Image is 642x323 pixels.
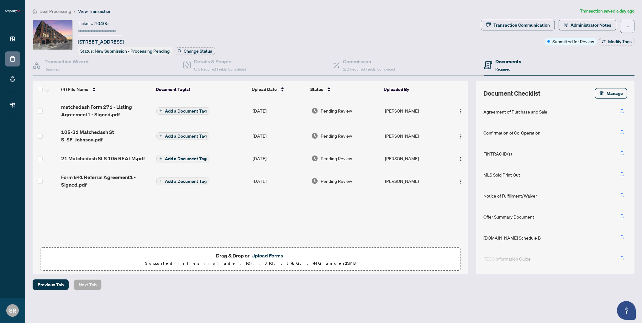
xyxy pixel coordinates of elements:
span: Pending Review [321,107,352,114]
td: [DATE] [250,98,309,123]
div: Notice of Fulfillment/Waiver [483,192,537,199]
div: RECO Information Guide [483,255,531,262]
th: Upload Date [249,81,308,98]
span: Submitted for Review [552,38,594,45]
span: Pending Review [321,177,352,184]
button: Logo [456,176,466,186]
div: Offer Summary Document [483,213,534,220]
button: Logo [456,106,466,116]
span: Manage [607,88,623,98]
span: 21 Matchedash St S 105 REALM.pdf [61,155,145,162]
span: 2/2 Required Fields Completed [343,67,395,71]
img: Document Status [311,132,318,139]
span: SR [9,306,16,315]
span: plus [159,109,162,112]
h4: Transaction Wizard [45,58,89,65]
img: Document Status [311,107,318,114]
div: Ticket #: [78,20,109,27]
span: Upload Date [252,86,277,93]
span: New Submission - Processing Pending [95,48,170,54]
button: Change Status [175,47,215,55]
span: Pending Review [321,132,352,139]
img: logo [5,9,20,13]
span: Add a Document Tag [165,134,207,138]
span: 6/6 Required Fields Completed [194,67,246,71]
span: Drag & Drop orUpload FormsSupported files include .PDF, .JPG, .JPEG, .PNG under25MB [40,248,460,271]
th: Status [308,81,381,98]
div: Confirmation of Co-Operation [483,129,540,136]
div: Transaction Communication [493,20,550,30]
img: Logo [458,109,463,114]
article: Transaction saved a day ago [580,8,634,15]
button: Add a Document Tag [156,155,209,162]
div: FINTRAC ID(s) [483,150,512,157]
span: Add a Document Tag [165,179,207,183]
button: Next Tab [74,279,102,290]
span: Deal Processing [39,8,71,14]
div: [DOMAIN_NAME] Schedule B [483,234,541,241]
button: Add a Document Tag [156,107,209,115]
span: home [33,9,37,13]
th: Uploaded By [381,81,446,98]
span: Pending Review [321,155,352,162]
span: Status [310,86,323,93]
h4: Documents [495,58,521,65]
td: [DATE] [250,123,309,148]
span: 105-21 Matchedash St S_SF_Johnson.pdf [61,128,151,143]
th: (4) File Name [59,81,154,98]
button: Administrator Notes [559,20,616,30]
td: [DATE] [250,168,309,193]
span: Required [45,67,60,71]
button: Previous Tab [33,279,69,290]
span: Add a Document Tag [165,156,207,161]
h4: Commission [343,58,395,65]
button: Logo [456,131,466,141]
button: Transaction Communication [481,20,555,30]
img: Logo [458,156,463,161]
div: Status: [78,47,172,55]
span: 10405 [95,21,109,26]
img: Document Status [311,177,318,184]
div: MLS Sold Print Out [483,171,520,178]
img: IMG-S12336116_1.jpg [33,20,72,50]
span: Modify Tags [608,40,632,44]
td: [PERSON_NAME] [382,98,447,123]
span: ellipsis [625,24,629,29]
img: Document Status [311,155,318,162]
li: / [74,8,76,15]
span: plus [159,157,162,160]
span: plus [159,134,162,137]
th: Document Tag(s) [153,81,249,98]
span: Add a Document Tag [165,109,207,113]
span: Administrator Notes [571,20,611,30]
span: Required [495,67,510,71]
span: View Transaction [78,8,112,14]
button: Add a Document Tag [156,154,209,162]
div: Agreement of Purchase and Sale [483,108,547,115]
span: solution [564,23,568,27]
span: Document Checklist [483,89,540,98]
span: Drag & Drop or [216,252,285,260]
span: (4) File Name [61,86,88,93]
p: Supported files include .PDF, .JPG, .JPEG, .PNG under 25 MB [44,260,457,267]
button: Open asap [617,301,636,320]
td: [DATE] [250,148,309,168]
span: [STREET_ADDRESS] [78,38,124,45]
span: Previous Tab [38,280,64,290]
span: Form 641 Referral Agreement1 - Signed.pdf [61,173,151,188]
button: Modify Tags [599,38,634,45]
td: [PERSON_NAME] [382,123,447,148]
h4: Details & People [194,58,246,65]
span: Change Status [184,49,212,53]
td: [PERSON_NAME] [382,148,447,168]
img: Logo [458,179,463,184]
button: Logo [456,153,466,163]
button: Manage [595,88,627,99]
button: Add a Document Tag [156,177,209,185]
span: matchedash Form 271 - Listing Agreement1 - Signed.pdf [61,103,151,118]
span: plus [159,179,162,183]
button: Add a Document Tag [156,132,209,140]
